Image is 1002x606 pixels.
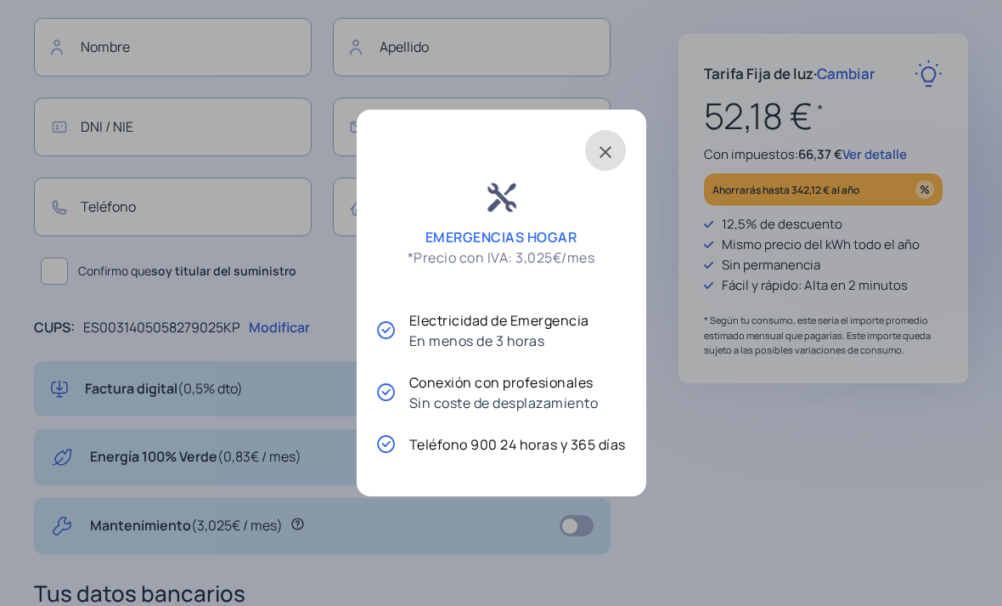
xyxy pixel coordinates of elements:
[409,331,589,351] p: En menos de 3 horas
[409,434,626,455] p: Teléfono 900 24 horas y 365 días
[409,393,599,413] p: Sin coste de desplazamiento
[408,247,595,268] span: *Precio con IVA: 3,025€/mes
[409,310,589,331] p: Electricidad de Emergencia
[425,227,577,247] p: EMERGENCIAS HOGAR
[409,372,599,393] p: Conexión con profesionales
[471,171,531,226] img: ico-emergencias-hogar.png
